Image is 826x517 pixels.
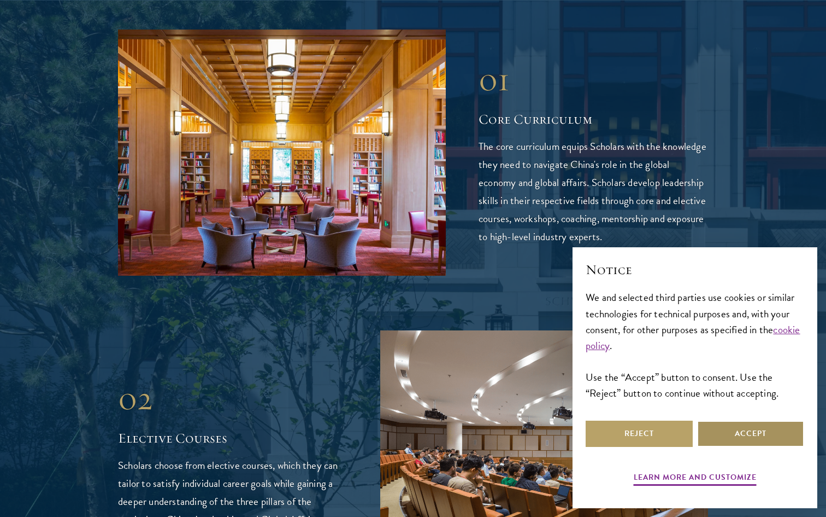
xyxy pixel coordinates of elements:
[479,110,708,129] h2: Core Curriculum
[634,470,757,487] button: Learn more and customize
[586,421,693,447] button: Reject
[479,60,708,99] div: 01
[118,379,347,418] div: 02
[586,322,800,353] a: cookie policy
[479,137,708,246] p: The core curriculum equips Scholars with the knowledge they need to navigate China's role in the ...
[118,429,347,448] h2: Elective Courses
[586,260,804,279] h2: Notice
[586,289,804,400] div: We and selected third parties use cookies or similar technologies for technical purposes and, wit...
[697,421,804,447] button: Accept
